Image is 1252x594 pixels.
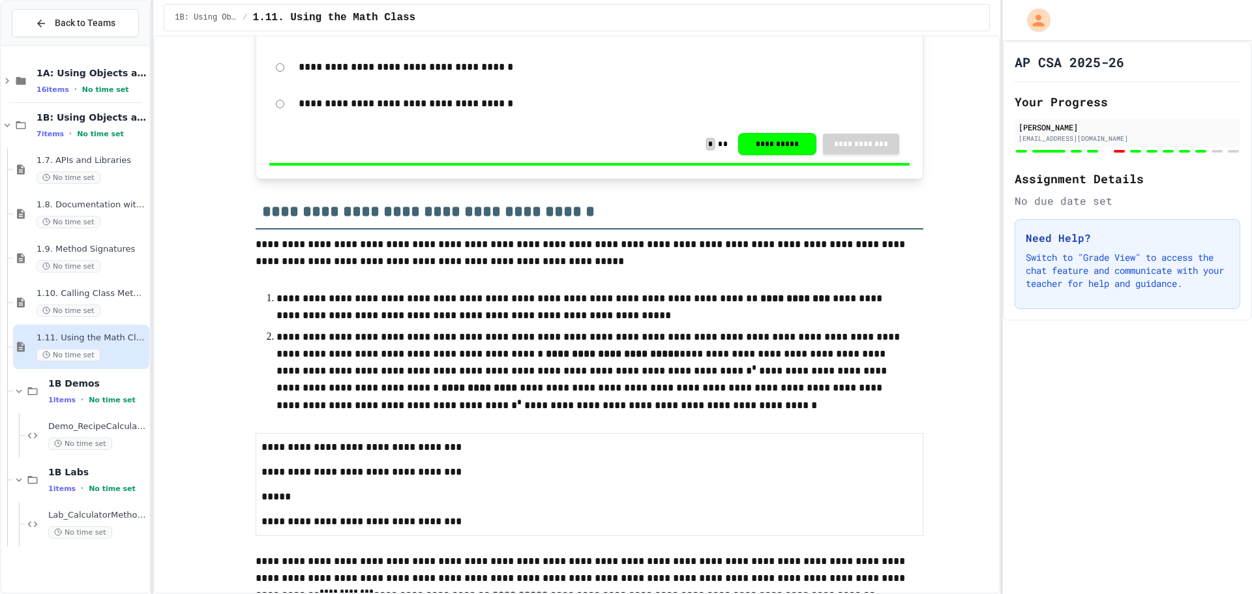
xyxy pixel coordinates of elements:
p: Switch to "Grade View" to access the chat feature and communicate with your teacher for help and ... [1026,251,1229,290]
span: No time set [37,171,100,184]
span: No time set [37,349,100,361]
span: Lab_CalculatorMethodBuilder [48,510,147,521]
span: • [69,128,72,139]
span: Demo_RecipeCalculatorFixer [48,421,147,432]
span: No time set [37,304,100,317]
span: 1.9. Method Signatures [37,244,147,255]
span: 16 items [37,85,69,94]
span: 1 items [48,484,76,493]
span: No time set [82,85,129,94]
h1: AP CSA 2025-26 [1015,53,1124,71]
span: 1B Demos [48,378,147,389]
div: [PERSON_NAME] [1019,121,1236,133]
span: Back to Teams [55,16,115,30]
span: No time set [89,396,136,404]
h3: Need Help? [1026,230,1229,246]
span: 1B Labs [48,466,147,478]
span: • [74,84,77,95]
span: No time set [77,130,124,138]
div: No due date set [1015,193,1240,209]
span: 1B: Using Objects and Methods [37,111,147,123]
span: • [81,483,83,494]
span: 7 items [37,130,64,138]
span: 1.10. Calling Class Methods [37,288,147,299]
span: • [81,394,83,405]
div: My Account [1013,5,1054,35]
span: No time set [48,526,112,539]
span: 1B: Using Objects and Methods [175,12,237,23]
span: 1A: Using Objects and Methods [37,67,147,79]
div: [EMAIL_ADDRESS][DOMAIN_NAME] [1019,134,1236,143]
span: 1 items [48,396,76,404]
span: No time set [89,484,136,493]
span: No time set [48,438,112,450]
span: 1.11. Using the Math Class [37,333,147,344]
span: No time set [37,260,100,273]
span: 1.11. Using the Math Class [253,10,416,25]
span: No time set [37,216,100,228]
span: / [243,12,247,23]
span: 1.7. APIs and Libraries [37,155,147,166]
h2: Assignment Details [1015,170,1240,188]
h2: Your Progress [1015,93,1240,111]
span: 1.8. Documentation with Comments and Preconditions [37,200,147,211]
